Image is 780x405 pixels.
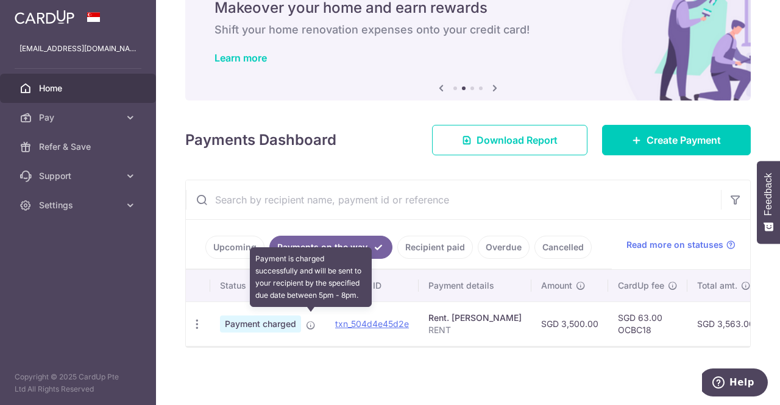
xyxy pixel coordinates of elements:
[39,199,119,211] span: Settings
[602,125,751,155] a: Create Payment
[618,280,664,292] span: CardUp fee
[205,236,264,259] a: Upcoming
[325,270,419,301] th: Payment ID
[39,170,119,182] span: Support
[397,236,473,259] a: Recipient paid
[39,141,119,153] span: Refer & Save
[335,319,409,329] a: txn_504d4e45d2e
[428,312,522,324] div: Rent. [PERSON_NAME]
[608,301,687,346] td: SGD 63.00 OCBC18
[250,247,372,307] div: Payment is charged successfully and will be sent to your recipient by the specified due date betw...
[647,133,721,147] span: Create Payment
[428,324,522,336] p: RENT
[185,129,336,151] h4: Payments Dashboard
[757,161,780,244] button: Feedback - Show survey
[697,280,737,292] span: Total amt.
[763,173,774,216] span: Feedback
[39,111,119,124] span: Pay
[534,236,592,259] a: Cancelled
[626,239,736,251] a: Read more on statuses
[687,301,764,346] td: SGD 3,563.00
[702,368,768,399] iframe: Opens a widget where you can find more information
[419,270,531,301] th: Payment details
[39,82,119,94] span: Home
[220,315,301,333] span: Payment charged
[269,236,392,259] a: Payments on the way
[626,239,723,251] span: Read more on statuses
[220,280,246,292] span: Status
[541,280,572,292] span: Amount
[531,301,608,346] td: SGD 3,500.00
[214,52,267,64] a: Learn more
[186,180,721,219] input: Search by recipient name, payment id or reference
[478,236,530,259] a: Overdue
[19,43,136,55] p: [EMAIL_ADDRESS][DOMAIN_NAME]
[477,133,558,147] span: Download Report
[432,125,587,155] a: Download Report
[15,10,74,24] img: CardUp
[214,23,721,37] h6: Shift your home renovation expenses onto your credit card!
